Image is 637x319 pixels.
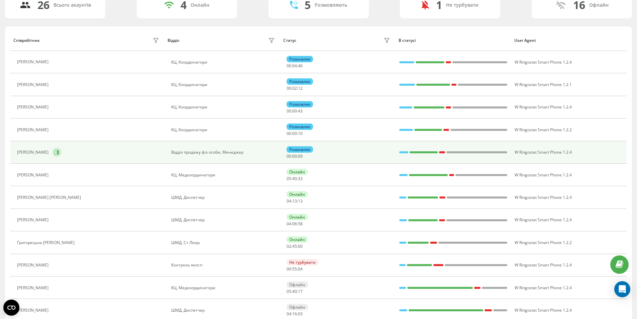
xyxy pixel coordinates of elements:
span: 12 [298,85,303,91]
span: W Ringostat Smart Phone 1.2.2 [515,240,572,245]
div: [PERSON_NAME] [17,263,50,267]
div: Співробітник [13,38,40,43]
div: [PERSON_NAME] [17,218,50,222]
div: КЦ, Координатори [171,82,277,87]
div: [PERSON_NAME] [17,82,50,87]
div: : : [287,222,303,226]
span: 40 [292,176,297,181]
span: 04 [287,311,291,317]
div: ШМД, Диспетчер [171,218,277,222]
span: W Ringostat Smart Phone 1.2.4 [515,285,572,291]
button: Open CMP widget [3,300,19,316]
div: [PERSON_NAME] [17,128,50,132]
div: : : [287,131,303,136]
span: 33 [298,176,303,181]
span: 58 [298,221,303,227]
span: 40 [292,289,297,294]
div: Онлайн [287,169,308,175]
div: Онлайн [287,236,308,243]
div: : : [287,109,303,113]
div: : : [287,289,303,294]
span: 00 [298,243,303,249]
div: [PERSON_NAME] [PERSON_NAME] [17,195,83,200]
div: Онлайн [191,2,209,8]
span: 13 [292,198,297,204]
span: 43 [298,108,303,114]
div: Відділ [168,38,179,43]
div: ШМД, Диспетчер [171,308,277,313]
div: : : [287,154,303,159]
span: 00 [287,108,291,114]
div: : : [287,64,303,68]
div: Всього акаунтів [54,2,91,8]
div: Не турбувати [287,259,318,265]
div: [PERSON_NAME] [17,150,50,155]
div: В статусі [399,38,508,43]
span: 55 [292,266,297,272]
span: 05 [287,289,291,294]
div: [PERSON_NAME] [17,308,50,313]
span: 00 [287,85,291,91]
span: 45 [292,243,297,249]
span: 17 [298,289,303,294]
div: Онлайн [287,214,308,220]
span: W Ringostat Smart Phone 1.2.4 [515,59,572,65]
div: : : [287,312,303,316]
div: Відділ продажу фіз особи, Менеджер [171,150,277,155]
span: 00 [287,153,291,159]
div: Розмовляє [287,124,313,130]
div: ШМД, Ст Лікар [171,240,277,245]
div: : : [287,267,303,271]
div: : : [287,199,303,204]
span: W Ringostat Smart Phone 1.2.4 [515,104,572,110]
div: [PERSON_NAME] [17,105,50,109]
span: 00 [287,266,291,272]
div: Розмовляють [315,2,347,8]
div: КЦ, Медкоординатори [171,286,277,290]
span: W Ringostat Smart Phone 1.2.4 [515,149,572,155]
div: : : [287,244,303,249]
span: 03 [298,311,303,317]
span: 00 [292,131,297,136]
span: W Ringostat Smart Phone 1.2.4 [515,262,572,268]
span: W Ringostat Smart Phone 1.2.1 [515,82,572,87]
span: 16 [292,311,297,317]
div: Не турбувати [446,2,479,8]
span: W Ringostat Smart Phone 1.2.2 [515,127,572,133]
div: КЦ, Координатори [171,105,277,109]
span: 05 [287,176,291,181]
span: 00 [292,153,297,159]
div: Розмовляє [287,56,313,62]
div: Статус [283,38,296,43]
div: Офлайн [287,282,308,288]
span: W Ringostat Smart Phone 1.2.4 [515,194,572,200]
div: : : [287,86,303,91]
div: Онлайн [287,191,308,197]
div: КЦ, Координатори [171,60,277,65]
div: [PERSON_NAME] [17,60,50,64]
div: Open Intercom Messenger [614,281,630,297]
span: 13 [298,198,303,204]
div: [PERSON_NAME] [17,286,50,290]
span: 00 [292,108,297,114]
div: КЦ, Медкоординатори [171,173,277,177]
span: 04 [292,63,297,69]
div: Контроль якості [171,263,277,267]
div: Розмовляє [287,101,313,107]
span: 02 [292,85,297,91]
span: 09 [298,153,303,159]
div: Офлайн [287,304,308,310]
div: Розмовляє [287,146,313,153]
div: : : [287,176,303,181]
span: W Ringostat Smart Phone 1.2.4 [515,307,572,313]
span: W Ringostat Smart Phone 1.2.4 [515,217,572,223]
div: Григорецька [PERSON_NAME] [17,240,76,245]
span: 04 [298,266,303,272]
span: 46 [298,63,303,69]
span: 04 [287,221,291,227]
span: 10 [298,131,303,136]
div: User Agent [514,38,624,43]
div: Розмовляє [287,78,313,85]
span: 02 [287,243,291,249]
span: 06 [292,221,297,227]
